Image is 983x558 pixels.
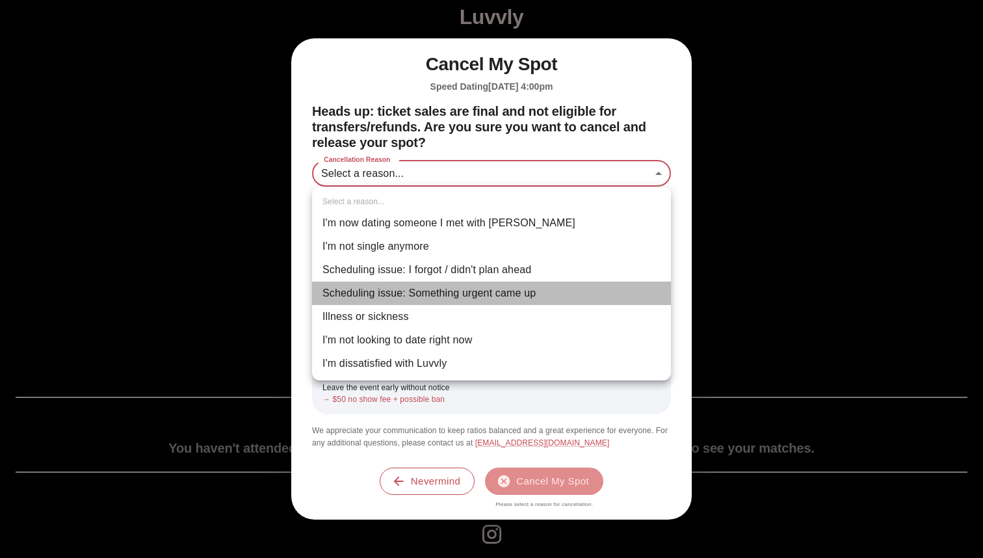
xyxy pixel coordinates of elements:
[312,352,671,375] li: I'm dissatisfied with Luvvly
[312,258,671,282] li: Scheduling issue: I forgot / didn't plan ahead
[312,328,671,352] li: I'm not looking to date right now
[312,211,671,235] li: I'm now dating someone I met with [PERSON_NAME]
[312,305,671,328] li: Illness or sickness
[312,235,671,258] li: I'm not single anymore
[312,282,671,305] li: Scheduling issue: Something urgent came up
